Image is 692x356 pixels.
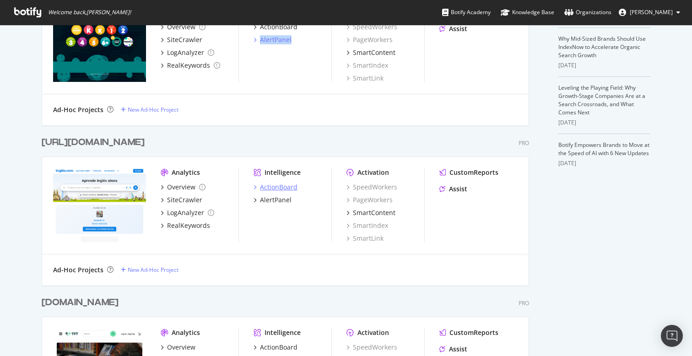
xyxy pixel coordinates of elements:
[661,325,683,347] div: Open Intercom Messenger
[167,48,204,57] div: LogAnalyzer
[167,208,204,217] div: LogAnalyzer
[630,8,673,16] span: John McLendon
[121,106,178,113] a: New Ad-Hoc Project
[265,168,301,177] div: Intelligence
[167,195,202,205] div: SiteCrawler
[346,61,388,70] a: SmartIndex
[558,84,645,116] a: Leveling the Playing Field: Why Growth-Stage Companies Are at a Search Crossroads, and What Comes...
[161,221,210,230] a: RealKeywords
[121,266,178,274] a: New Ad-Hoc Project
[346,22,397,32] a: SpeedWorkers
[260,22,297,32] div: ActionBoard
[254,343,297,352] a: ActionBoard
[439,184,467,194] a: Assist
[346,183,397,192] a: SpeedWorkers
[558,35,646,59] a: Why Mid-Sized Brands Should Use IndexNow to Accelerate Organic Search Growth
[260,35,292,44] div: AlertPanel
[161,35,202,44] a: SiteCrawler
[501,8,554,17] div: Knowledge Base
[42,296,122,309] a: [DOMAIN_NAME]
[265,328,301,337] div: Intelligence
[353,48,395,57] div: SmartContent
[254,22,297,32] a: ActionBoard
[53,168,146,242] img: https://www.ingles.com/
[346,221,388,230] a: SmartIndex
[167,22,195,32] div: Overview
[346,35,393,44] a: PageWorkers
[254,183,297,192] a: ActionBoard
[346,343,397,352] a: SpeedWorkers
[167,343,195,352] div: Overview
[353,208,395,217] div: SmartContent
[161,22,205,32] a: Overview
[346,74,384,83] a: SmartLink
[260,183,297,192] div: ActionBoard
[558,159,650,167] div: [DATE]
[357,328,389,337] div: Activation
[260,195,292,205] div: AlertPanel
[564,8,611,17] div: Organizations
[167,221,210,230] div: RealKeywords
[48,9,131,16] span: Welcome back, [PERSON_NAME] !
[161,183,205,192] a: Overview
[558,141,649,157] a: Botify Empowers Brands to Move at the Speed of AI with 6 New Updates
[439,328,498,337] a: CustomReports
[167,61,210,70] div: RealKeywords
[53,265,103,275] div: Ad-Hoc Projects
[161,208,214,217] a: LogAnalyzer
[439,168,498,177] a: CustomReports
[53,105,103,114] div: Ad-Hoc Projects
[449,168,498,177] div: CustomReports
[449,345,467,354] div: Assist
[42,136,145,149] div: [URL][DOMAIN_NAME]
[42,296,119,309] div: [DOMAIN_NAME]
[167,35,202,44] div: SiteCrawler
[254,195,292,205] a: AlertPanel
[172,168,200,177] div: Analytics
[161,48,214,57] a: LogAnalyzer
[357,168,389,177] div: Activation
[254,35,292,44] a: AlertPanel
[167,183,195,192] div: Overview
[53,8,146,82] img: abcya.com
[161,195,202,205] a: SiteCrawler
[439,24,467,33] a: Assist
[161,61,220,70] a: RealKeywords
[128,106,178,113] div: New Ad-Hoc Project
[161,343,195,352] a: Overview
[519,139,529,147] div: Pro
[172,328,200,337] div: Analytics
[42,136,148,149] a: [URL][DOMAIN_NAME]
[558,61,650,70] div: [DATE]
[439,345,467,354] a: Assist
[128,266,178,274] div: New Ad-Hoc Project
[449,184,467,194] div: Assist
[611,5,687,20] button: [PERSON_NAME]
[260,343,297,352] div: ActionBoard
[449,328,498,337] div: CustomReports
[558,119,650,127] div: [DATE]
[449,24,467,33] div: Assist
[346,208,395,217] a: SmartContent
[346,48,395,57] a: SmartContent
[346,195,393,205] a: PageWorkers
[519,299,529,307] div: Pro
[346,234,384,243] a: SmartLink
[442,8,491,17] div: Botify Academy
